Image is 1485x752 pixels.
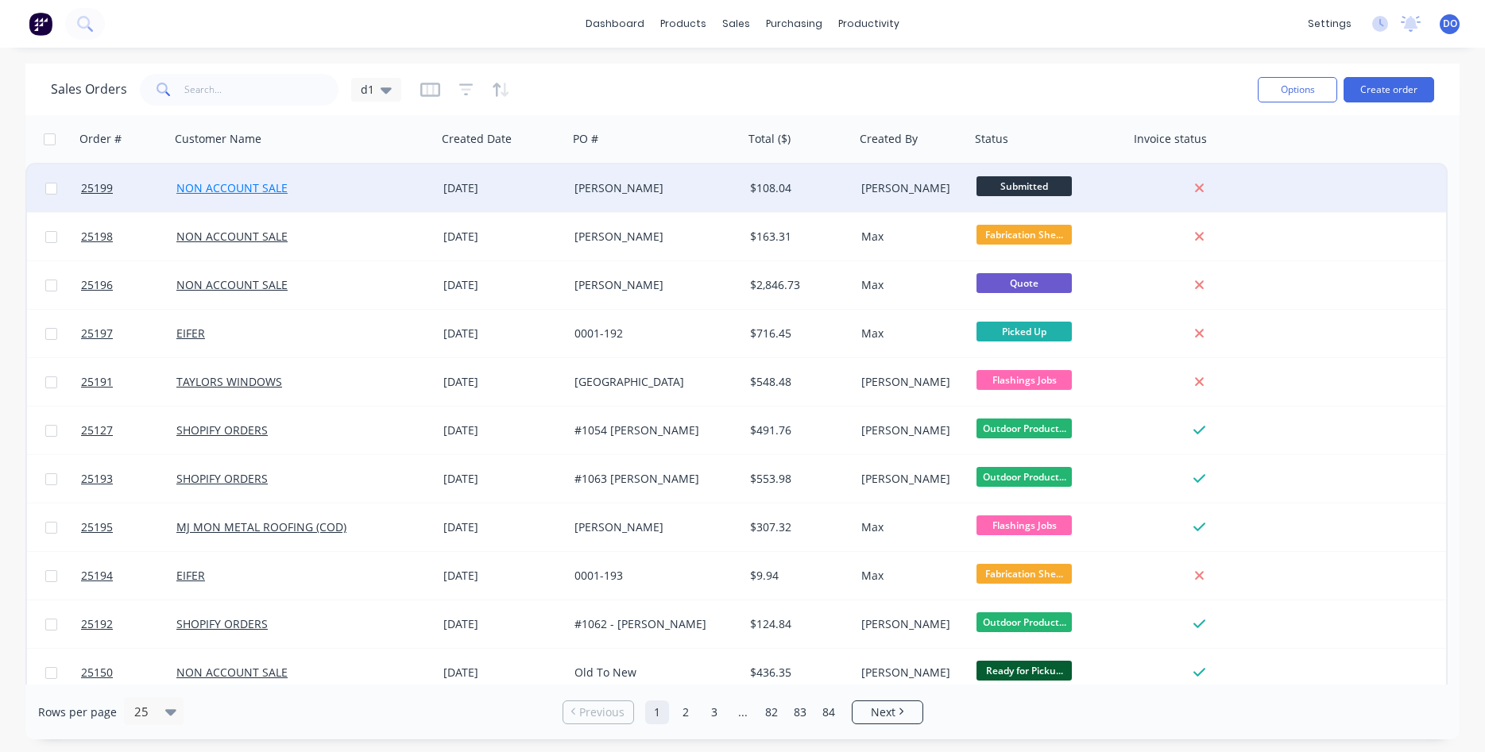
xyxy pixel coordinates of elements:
[81,600,176,648] a: 25192
[976,467,1072,487] span: Outdoor Product...
[860,131,918,147] div: Created By
[976,418,1072,438] span: Outdoor Product...
[976,225,1072,245] span: Fabrication She...
[758,12,830,36] div: purchasing
[760,700,783,724] a: Page 82
[176,180,288,195] a: NON ACCOUNT SALE
[750,568,844,584] div: $9.94
[861,616,959,632] div: [PERSON_NAME]
[81,665,113,681] span: 25150
[175,131,261,147] div: Customer Name
[81,374,113,390] span: 25191
[176,616,268,631] a: SHOPIFY ORDERS
[861,326,959,341] div: Max
[443,277,562,293] div: [DATE]
[652,12,714,36] div: products
[976,515,1072,535] span: Flashings Jobs
[702,700,726,724] a: Page 3
[574,471,729,487] div: #1063 [PERSON_NAME]
[976,273,1072,293] span: Quote
[976,612,1072,632] span: Outdoor Product...
[443,180,562,196] div: [DATE]
[176,326,205,341] a: EIFER
[176,229,288,244] a: NON ACCOUNT SALE
[574,568,729,584] div: 0001-193
[976,564,1072,584] span: Fabrication She...
[750,229,844,245] div: $163.31
[81,164,176,212] a: 25199
[443,616,562,632] div: [DATE]
[853,704,922,720] a: Next page
[81,519,113,535] span: 25195
[574,616,729,632] div: #1062 - [PERSON_NAME]
[443,326,562,341] div: [DATE]
[976,661,1072,681] span: Ready for Picku...
[714,12,758,36] div: sales
[861,471,959,487] div: [PERSON_NAME]
[81,213,176,260] a: 25198
[563,704,633,720] a: Previous page
[443,568,562,584] div: [DATE]
[443,422,562,438] div: [DATE]
[1344,77,1434,102] button: Create order
[861,665,959,681] div: [PERSON_NAME]
[750,326,844,341] div: $716.45
[81,261,176,309] a: 25196
[81,471,113,487] span: 25193
[1300,12,1359,36] div: settings
[176,471,268,486] a: SHOPIFY ORDERS
[442,131,512,147] div: Created Date
[748,131,791,147] div: Total ($)
[976,176,1072,196] span: Submitted
[38,704,117,720] span: Rows per page
[574,519,729,535] div: [PERSON_NAME]
[750,665,844,681] div: $436.35
[871,704,895,720] span: Next
[81,455,176,503] a: 25193
[573,131,598,147] div: PO #
[81,229,113,245] span: 25198
[578,12,652,36] a: dashboard
[750,422,844,438] div: $491.76
[176,665,288,680] a: NON ACCOUNT SALE
[556,700,930,724] ul: Pagination
[443,519,562,535] div: [DATE]
[81,616,113,632] span: 25192
[81,552,176,600] a: 25194
[861,277,959,293] div: Max
[731,700,755,724] a: Jump forward
[81,358,176,406] a: 25191
[579,704,625,720] span: Previous
[861,180,959,196] div: [PERSON_NAME]
[81,326,113,341] span: 25197
[443,665,562,681] div: [DATE]
[81,407,176,454] a: 25127
[574,180,729,196] div: [PERSON_NAME]
[81,310,176,357] a: 25197
[79,131,122,147] div: Order #
[184,74,339,106] input: Search...
[750,519,844,535] div: $307.32
[29,12,52,36] img: Factory
[81,503,176,551] a: 25195
[574,277,729,293] div: [PERSON_NAME]
[81,649,176,696] a: 25150
[750,374,844,390] div: $548.48
[574,326,729,341] div: 0001-192
[574,374,729,390] div: [GEOGRAPHIC_DATA]
[81,180,113,196] span: 25199
[750,277,844,293] div: $2,846.73
[1443,17,1457,31] span: DO
[176,277,288,292] a: NON ACCOUNT SALE
[574,422,729,438] div: #1054 [PERSON_NAME]
[176,422,268,438] a: SHOPIFY ORDERS
[176,374,282,389] a: TAYLORS WINDOWS
[81,277,113,293] span: 25196
[1258,77,1337,102] button: Options
[1134,131,1207,147] div: Invoice status
[861,422,959,438] div: [PERSON_NAME]
[861,568,959,584] div: Max
[51,82,127,97] h1: Sales Orders
[361,81,374,98] span: d1
[81,568,113,584] span: 25194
